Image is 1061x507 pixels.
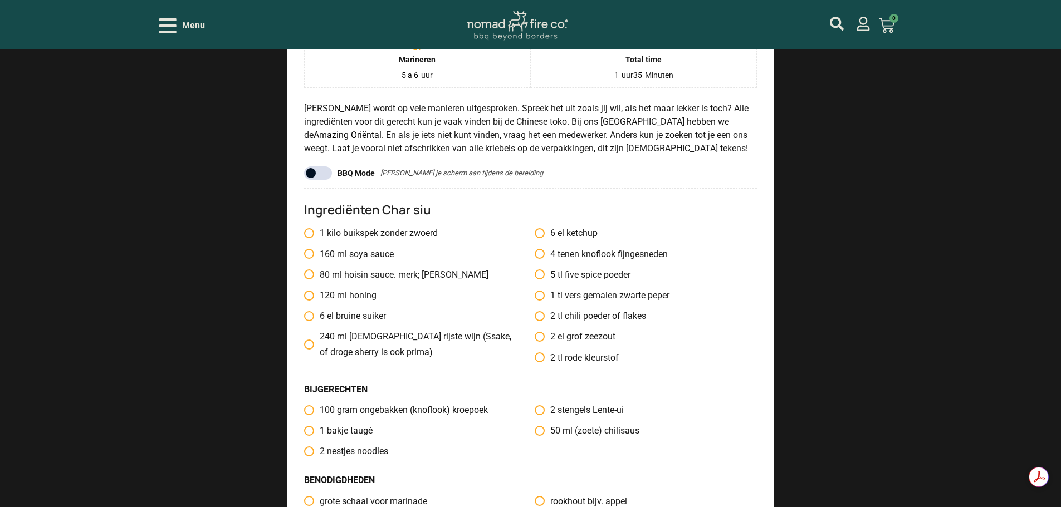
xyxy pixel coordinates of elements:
[337,405,358,415] span: gram
[558,352,563,363] span: tl
[349,249,394,259] span: soya sauce
[311,54,524,66] span: Marineren
[558,405,590,415] span: stengels
[550,311,555,321] span: 2
[320,446,325,456] span: 2
[550,496,627,506] span: rookhout bijv. appel
[344,269,488,280] span: hoisin sauce. merk; [PERSON_NAME]
[565,290,669,301] span: vers gemalen zwarte peper
[320,228,325,238] span: 1
[645,70,673,81] span: Minuten
[581,249,668,259] span: knoflook fijngesneden
[182,19,205,32] span: Menu
[320,405,335,415] span: 100
[320,331,335,342] span: 240
[360,405,488,415] span: ongebakken (knoflook) kroepoek
[565,269,630,280] span: five spice poeder
[337,290,347,301] span: ml
[320,496,427,506] span: grote schaal voor marinade
[338,168,375,179] span: BBQ Mode
[558,290,563,301] span: tl
[558,249,579,259] span: tenen
[327,446,355,456] span: nestjes
[550,249,555,259] span: 4
[537,54,750,66] span: Total time
[575,425,639,436] span: (zoete) chilisaus
[320,425,325,436] span: 1
[304,203,757,217] h3: Ingrediënten Char siu
[550,331,555,342] span: 2
[566,228,598,238] span: ketchup
[336,311,386,321] span: bruine suiker
[304,382,368,397] strong: BIJGERECHTEN
[866,11,908,40] a: 0
[550,405,555,415] span: 2
[304,102,757,155] p: [PERSON_NAME] wordt op vele manieren uitgesproken. Spreek het uit zoals jij wil, als het maar lek...
[558,311,563,321] span: tl
[421,70,433,81] span: uur
[320,249,335,259] span: 160
[889,14,898,23] span: 0
[349,290,377,301] span: honing
[332,269,342,280] span: ml
[159,16,205,36] div: Open/Close Menu
[565,352,619,363] span: rode kleurstof
[327,425,348,436] span: bakje
[558,331,564,342] span: el
[550,352,555,363] span: 2
[314,130,382,140] a: Amazing Oriëntal
[622,70,633,81] span: uur
[380,168,543,179] p: [PERSON_NAME] je scherm aan tijdens de bereiding
[563,425,573,436] span: ml
[320,311,325,321] span: 6
[593,405,624,415] span: Lente-ui
[304,472,375,488] strong: BENODIGDHEDEN
[550,228,555,238] span: 6
[550,269,555,280] span: 5
[633,70,642,81] p: 35
[558,269,563,280] span: tl
[320,331,511,357] span: [DEMOGRAPHIC_DATA] rijste wijn (Ssake, of droge sherry is ook prima)
[550,290,555,301] span: 1
[320,269,330,280] span: 80
[402,70,418,81] p: 5 a 6
[337,249,347,259] span: ml
[357,446,388,456] span: noodles
[550,425,560,436] span: 50
[337,331,347,342] span: ml
[343,228,438,238] span: buikspek zonder zwoerd
[566,331,615,342] span: grof zeezout
[320,290,335,301] span: 120
[558,228,564,238] span: el
[327,311,334,321] span: el
[350,425,373,436] span: taugé
[830,17,844,31] a: mijn account
[565,311,646,321] span: chili poeder of flakes
[327,228,341,238] span: kilo
[614,70,619,81] p: 1
[856,17,871,31] a: mijn account
[467,11,568,41] img: Nomad Logo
